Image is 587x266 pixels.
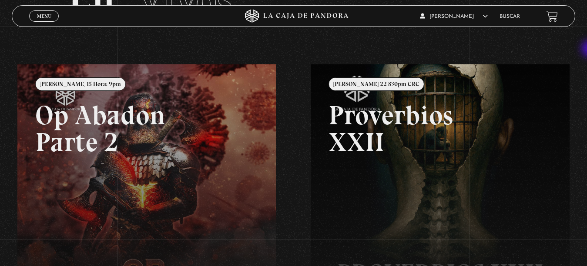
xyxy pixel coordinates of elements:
[37,13,51,19] span: Menu
[34,21,54,27] span: Cerrar
[546,10,558,22] a: View your shopping cart
[420,14,488,19] span: [PERSON_NAME]
[500,14,520,19] a: Buscar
